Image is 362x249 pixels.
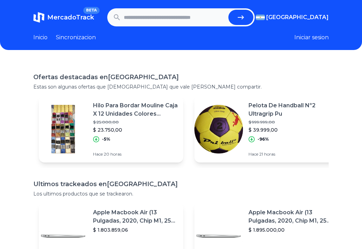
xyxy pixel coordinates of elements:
button: [GEOGRAPHIC_DATA] [256,13,329,22]
img: Featured image [194,105,243,153]
h1: Ofertas destacadas en [GEOGRAPHIC_DATA] [33,72,329,82]
img: Argentina [256,15,265,20]
p: $ 23.750,00 [93,126,178,133]
p: Pelota De Handball Nº2 Ultragrip Pu [249,101,333,118]
a: Inicio [33,33,48,42]
a: Featured imageHilo Para Bordar Mouline Caja X 12 Unidades Colores Surtidos$ 25.000,00$ 23.750,00-... [39,96,183,163]
span: MercadoTrack [47,14,94,21]
p: Hace 20 horas [93,151,178,157]
p: Los ultimos productos que se trackearon. [33,190,329,197]
p: $ 1.895.000,00 [249,226,333,233]
p: Hace 21 horas [249,151,333,157]
button: Iniciar sesion [294,33,329,42]
p: $ 25.000,00 [93,119,178,125]
a: Sincronizacion [56,33,96,42]
p: Estas son algunas ofertas que [DEMOGRAPHIC_DATA] que vale [PERSON_NAME] compartir. [33,83,329,90]
p: Apple Macbook Air (13 Pulgadas, 2020, Chip M1, 256 Gb De Ssd, 8 Gb De Ram) - Plata [93,208,178,225]
p: Apple Macbook Air (13 Pulgadas, 2020, Chip M1, 256 Gb De Ssd, 8 Gb De Ram) - Plata [249,208,333,225]
h1: Ultimos trackeados en [GEOGRAPHIC_DATA] [33,179,329,189]
span: [GEOGRAPHIC_DATA] [266,13,329,22]
p: -96% [258,136,269,142]
img: MercadoTrack [33,12,44,23]
p: $ 1.803.859,06 [93,226,178,233]
a: Featured imagePelota De Handball Nº2 Ultragrip Pu$ 999.999,00$ 39.999,00-96%Hace 21 horas [194,96,339,163]
a: MercadoTrackBETA [33,12,94,23]
p: $ 999.999,00 [249,119,333,125]
p: -5% [102,136,110,142]
img: Featured image [39,105,87,153]
span: BETA [83,7,100,14]
p: Hilo Para Bordar Mouline Caja X 12 Unidades Colores Surtidos [93,101,178,118]
p: $ 39.999,00 [249,126,333,133]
